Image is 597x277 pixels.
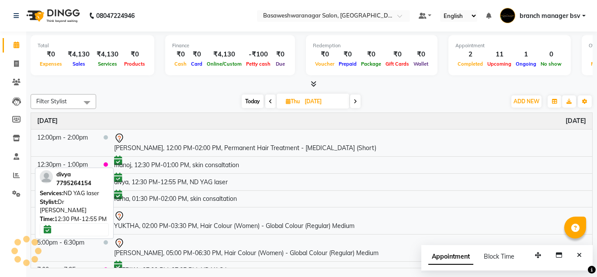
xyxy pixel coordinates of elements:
div: 11 [485,49,514,60]
input: 2025-09-04 [302,95,346,108]
div: 0 [538,49,564,60]
td: 12:00pm - 2:00pm [31,129,97,156]
td: farha, 01:30 PM-02:00 PM, skin consaltation [108,190,592,207]
span: Products [122,61,147,67]
div: ₹4,130 [205,49,244,60]
td: 5:00pm - 6:30pm [31,235,97,262]
td: [PERSON_NAME], 12:00 PM-02:00 PM, Permanent Hair Treatment - [MEDICAL_DATA] (Short) [108,129,592,156]
span: Upcoming [485,61,514,67]
div: ₹0 [189,49,205,60]
span: Today [242,95,264,108]
span: Services: [40,189,63,196]
div: ₹0 [359,49,383,60]
span: Ongoing [514,61,538,67]
div: Dr [PERSON_NAME] [40,198,109,215]
span: Time: [40,215,54,222]
div: Redemption [313,42,430,49]
div: Total [38,42,147,49]
span: ADD NEW [514,98,539,105]
button: ADD NEW [511,95,541,108]
div: ₹0 [337,49,359,60]
div: ₹4,130 [93,49,122,60]
div: Finance [172,42,288,49]
iframe: chat widget [560,242,588,268]
span: Wallet [411,61,430,67]
td: 12:30pm - 12:55pm [31,173,97,190]
div: ₹0 [122,49,147,60]
span: Voucher [313,61,337,67]
span: Sales [70,61,87,67]
img: branch manager bsv [500,8,515,23]
div: ₹0 [313,49,337,60]
span: Thu [284,98,302,105]
span: No show [538,61,564,67]
span: Online/Custom [205,61,244,67]
div: 1 [514,49,538,60]
td: 12:30pm - 1:00pm [31,156,97,173]
span: Services [96,61,119,67]
div: -₹100 [244,49,273,60]
img: logo [22,4,82,28]
div: ₹0 [411,49,430,60]
td: 2:00pm - 3:30pm [31,207,97,235]
span: Prepaid [337,61,359,67]
a: September 4, 2025 [566,116,586,126]
td: 1:30pm - 2:00pm [31,190,97,207]
div: 7795264154 [56,179,91,188]
div: 2 [455,49,485,60]
div: ₹0 [38,49,64,60]
div: ₹4,130 [64,49,93,60]
span: Block Time [484,252,514,260]
span: branch manager bsv [520,11,580,21]
span: Cash [172,61,189,67]
div: Appointment [455,42,564,49]
span: Completed [455,61,485,67]
span: ND YAG laser [63,189,99,196]
td: divya, 12:30 PM-12:55 PM, ND YAG laser [108,173,592,190]
span: Appointment [428,249,473,265]
td: manoj, 12:30 PM-01:00 PM, skin consaltation [108,156,592,173]
span: Petty cash [244,61,273,67]
td: YUKTHA, 02:00 PM-03:30 PM, Hair Colour (Women) - Global Colour (Regular) Medium [108,207,592,235]
span: divya [56,171,71,178]
a: September 4, 2025 [37,116,58,126]
th: September 4, 2025 [31,113,592,130]
div: 12:30 PM-12:55 PM [40,215,109,224]
span: Expenses [38,61,64,67]
span: Due [274,61,287,67]
span: Filter Stylist [36,98,67,105]
span: Stylist: [40,198,58,205]
div: ₹0 [383,49,411,60]
span: Package [359,61,383,67]
div: ₹0 [172,49,189,60]
td: [PERSON_NAME], 05:00 PM-06:30 PM, Hair Colour (Women) - Global Colour (Regular) Medium [108,235,592,262]
span: Card [189,61,205,67]
b: 08047224946 [96,4,135,28]
img: profile [40,170,53,183]
div: ₹0 [273,49,288,60]
span: Gift Cards [383,61,411,67]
